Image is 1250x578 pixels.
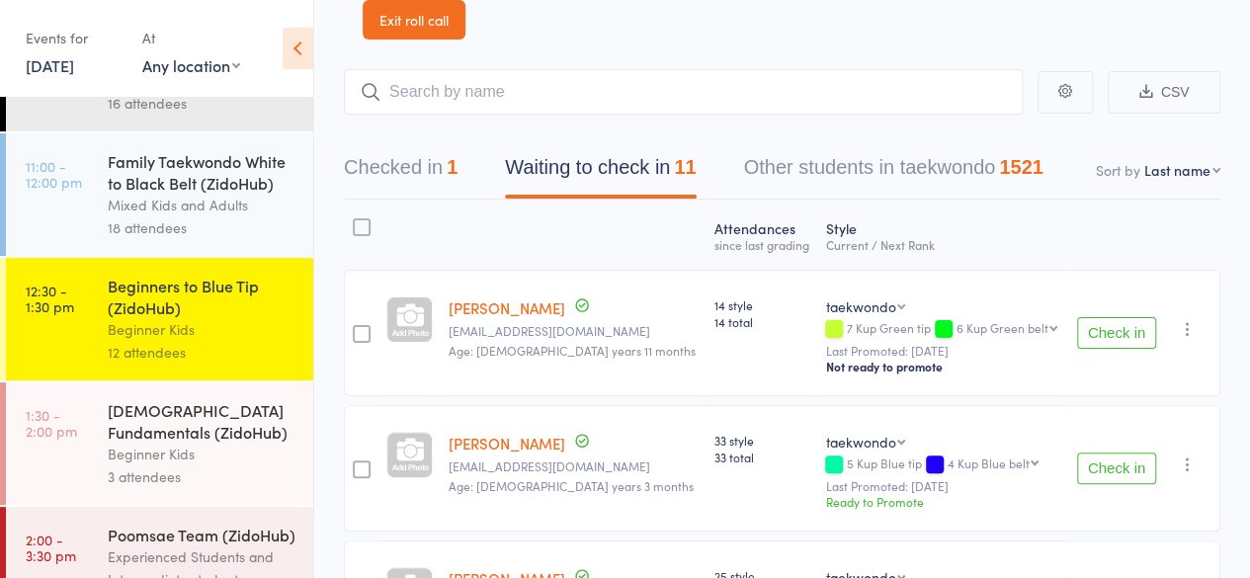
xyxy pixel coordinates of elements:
[26,407,77,439] time: 1:30 - 2:00 pm
[108,318,296,341] div: Beginner Kids
[713,238,809,251] div: since last grading
[449,342,696,359] span: Age: [DEMOGRAPHIC_DATA] years 11 months
[825,359,1059,374] div: Not ready to promote
[713,296,809,313] span: 14 style
[1144,160,1210,180] div: Last name
[825,296,895,316] div: taekwondo
[956,321,1047,334] div: 6 Kup Green belt
[999,156,1043,178] div: 1521
[142,22,240,54] div: At
[108,443,296,465] div: Beginner Kids
[1108,71,1220,114] button: CSV
[825,456,1059,473] div: 5 Kup Blue tip
[142,54,240,76] div: Any location
[449,433,565,454] a: [PERSON_NAME]
[108,216,296,239] div: 18 attendees
[108,524,296,545] div: Poomsae Team (ZidoHub)
[825,238,1059,251] div: Current / Next Rank
[108,465,296,488] div: 3 attendees
[26,532,76,563] time: 2:00 - 3:30 pm
[6,258,313,380] a: 12:30 -1:30 pmBeginners to Blue Tip (ZidoHub)Beginner Kids12 attendees
[26,283,74,314] time: 12:30 - 1:30 pm
[1077,453,1156,484] button: Check in
[26,22,123,54] div: Events for
[108,150,296,194] div: Family Taekwondo White to Black Belt (ZidoHub)
[825,344,1059,358] small: Last Promoted: [DATE]
[825,321,1059,338] div: 7 Kup Green tip
[108,399,296,443] div: [DEMOGRAPHIC_DATA] Fundamentals (ZidoHub)
[713,449,809,465] span: 33 total
[706,208,817,261] div: Atten­dances
[108,275,296,318] div: Beginners to Blue Tip (ZidoHub)
[674,156,696,178] div: 11
[1096,160,1140,180] label: Sort by
[6,382,313,505] a: 1:30 -2:00 pm[DEMOGRAPHIC_DATA] Fundamentals (ZidoHub)Beginner Kids3 attendees
[713,313,809,330] span: 14 total
[108,92,296,115] div: 16 attendees
[26,158,82,190] time: 11:00 - 12:00 pm
[713,432,809,449] span: 33 style
[447,156,458,178] div: 1
[825,479,1059,493] small: Last Promoted: [DATE]
[1077,317,1156,349] button: Check in
[947,456,1029,469] div: 4 Kup Blue belt
[6,133,313,256] a: 11:00 -12:00 pmFamily Taekwondo White to Black Belt (ZidoHub)Mixed Kids and Adults18 attendees
[505,146,696,199] button: Waiting to check in11
[744,146,1043,199] button: Other students in taekwondo1521
[825,493,1059,510] div: Ready to Promote
[449,297,565,318] a: [PERSON_NAME]
[108,194,296,216] div: Mixed Kids and Adults
[344,146,458,199] button: Checked in1
[449,477,694,494] span: Age: [DEMOGRAPHIC_DATA] years 3 months
[344,69,1023,115] input: Search by name
[825,432,895,452] div: taekwondo
[108,341,296,364] div: 12 attendees
[26,54,74,76] a: [DATE]
[449,324,698,338] small: Phillipjchu@gmail.com
[817,208,1067,261] div: Style
[449,459,698,473] small: phillipjchu@gmail.com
